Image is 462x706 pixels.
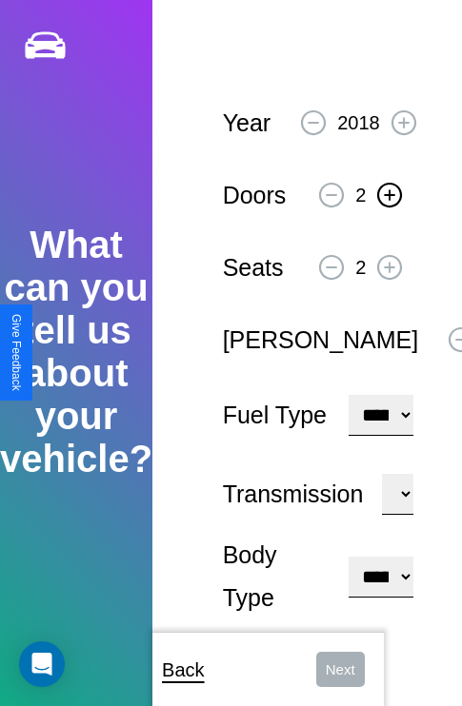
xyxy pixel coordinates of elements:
[223,473,364,516] p: Transmission
[223,102,271,145] p: Year
[337,106,380,140] p: 2018
[223,319,419,362] p: [PERSON_NAME]
[19,641,65,687] div: Open Intercom Messenger
[316,652,365,687] button: Next
[10,314,23,391] div: Give Feedback
[223,246,284,289] p: Seats
[355,178,366,212] p: 2
[162,653,204,687] p: Back
[223,534,330,619] p: Body Type
[223,394,330,437] p: Fuel Type
[223,174,287,217] p: Doors
[355,250,366,284] p: 2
